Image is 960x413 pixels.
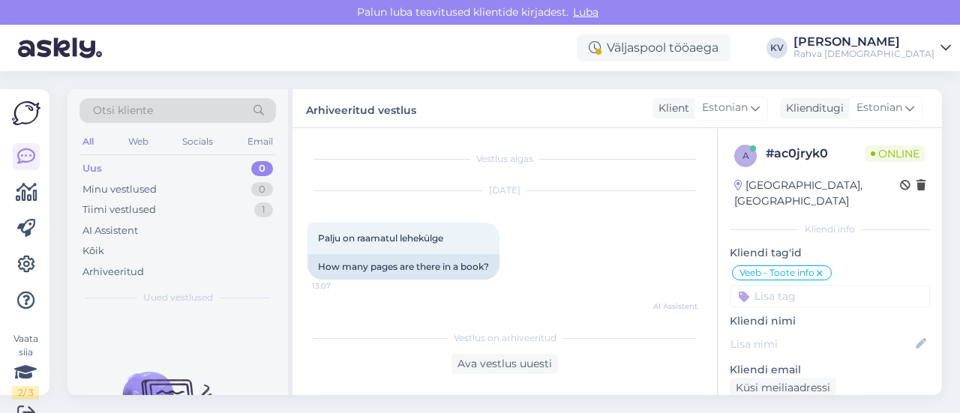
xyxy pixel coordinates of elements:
span: a [742,150,749,161]
div: Kõik [82,244,104,259]
span: Luba [568,5,603,19]
span: Vestlus on arhiveeritud [454,331,556,345]
label: Arhiveeritud vestlus [306,98,416,118]
span: AI Assistent [641,301,697,312]
div: Küsi meiliaadressi [730,378,836,398]
div: 0 [251,182,273,197]
p: Kliendi email [730,362,930,378]
div: Rahva [DEMOGRAPHIC_DATA] [793,48,934,60]
div: KV [766,37,787,58]
div: [PERSON_NAME] [793,36,934,48]
img: Askly Logo [12,101,40,125]
div: All [79,132,97,151]
p: Kliendi tag'id [730,245,930,261]
div: 2 / 3 [12,386,39,400]
div: How many pages are there in a book? [307,254,499,280]
span: Otsi kliente [93,103,153,118]
div: [DATE] [307,184,702,197]
span: Palju on raamatul lehekülge [318,232,443,244]
span: Estonian [856,100,902,116]
div: 1 [254,202,273,217]
div: AI Assistent [82,223,138,238]
span: Uued vestlused [143,291,213,304]
div: Arhiveeritud [82,265,144,280]
div: Minu vestlused [82,182,157,197]
div: Tiimi vestlused [82,202,156,217]
div: Email [244,132,276,151]
div: 0 [251,161,273,176]
input: Lisa tag [730,285,930,307]
div: Ava vestlus uuesti [451,354,558,374]
div: Web [125,132,151,151]
div: Kliendi info [730,223,930,236]
div: Vaata siia [12,332,39,400]
div: [GEOGRAPHIC_DATA], [GEOGRAPHIC_DATA] [734,178,900,209]
div: Väljaspool tööaega [577,34,730,61]
input: Lisa nimi [730,336,913,352]
div: Klient [652,100,689,116]
div: Klienditugi [780,100,844,116]
a: [PERSON_NAME]Rahva [DEMOGRAPHIC_DATA] [793,36,951,60]
div: Socials [179,132,216,151]
div: Uus [82,161,102,176]
span: Veeb - Toote info [739,268,814,277]
div: Vestlus algas [307,152,702,166]
p: Kliendi nimi [730,313,930,329]
span: Online [865,145,925,162]
span: 13:07 [312,280,368,292]
span: Estonian [702,100,748,116]
div: # ac0jryk0 [766,145,865,163]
